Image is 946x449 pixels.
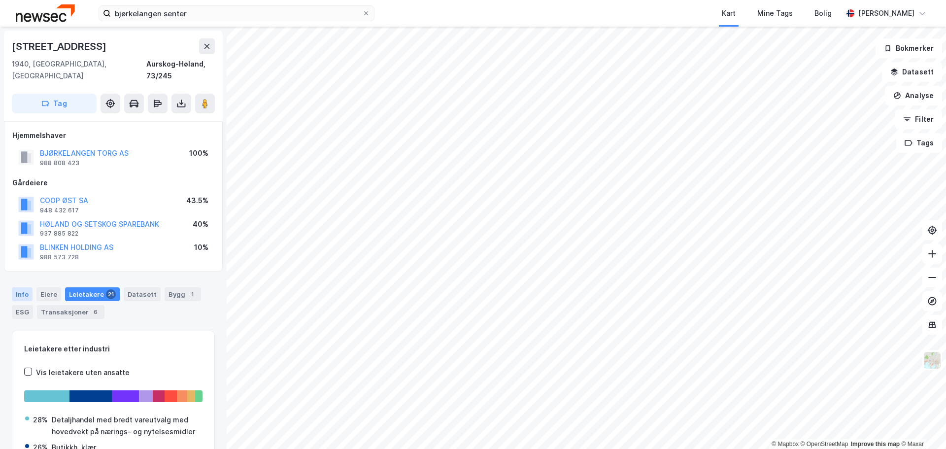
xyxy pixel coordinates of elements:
div: Eiere [36,287,61,301]
div: Kart [722,7,736,19]
button: Tags [896,133,942,153]
div: Vis leietakere uten ansatte [36,367,130,379]
img: newsec-logo.f6e21ccffca1b3a03d2d.png [16,4,75,22]
div: [STREET_ADDRESS] [12,38,108,54]
button: Filter [895,109,942,129]
img: Z [923,351,942,370]
iframe: Chat Widget [897,402,946,449]
a: Improve this map [851,441,900,448]
div: 40% [193,218,208,230]
div: 43.5% [186,195,208,207]
div: Gårdeiere [12,177,214,189]
div: Mine Tags [757,7,793,19]
button: Datasett [882,62,942,82]
div: Datasett [124,287,161,301]
div: 100% [189,147,208,159]
div: 988 573 728 [40,253,79,261]
div: 21 [106,289,116,299]
div: 6 [91,307,101,317]
div: 28% [33,414,48,426]
div: 1940, [GEOGRAPHIC_DATA], [GEOGRAPHIC_DATA] [12,58,146,82]
div: Transaksjoner [37,305,104,319]
div: Info [12,287,33,301]
div: Bygg [165,287,201,301]
div: 988 808 423 [40,159,79,167]
div: 10% [194,242,208,253]
div: Bolig [814,7,832,19]
div: Hjemmelshaver [12,130,214,141]
button: Bokmerker [876,38,942,58]
a: OpenStreetMap [801,441,848,448]
div: Leietakere etter industri [24,343,203,355]
div: ESG [12,305,33,319]
div: Aurskog-Høland, 73/245 [146,58,215,82]
button: Analyse [885,86,942,105]
div: 948 432 617 [40,207,79,214]
div: 937 885 822 [40,230,78,238]
div: [PERSON_NAME] [858,7,914,19]
div: Detaljhandel med bredt vareutvalg med hovedvekt på nærings- og nytelsesmidler [52,414,202,438]
div: 1 [187,289,197,299]
button: Tag [12,94,97,113]
div: Leietakere [65,287,120,301]
a: Mapbox [772,441,799,448]
input: Søk på adresse, matrikkel, gårdeiere, leietakere eller personer [111,6,362,21]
